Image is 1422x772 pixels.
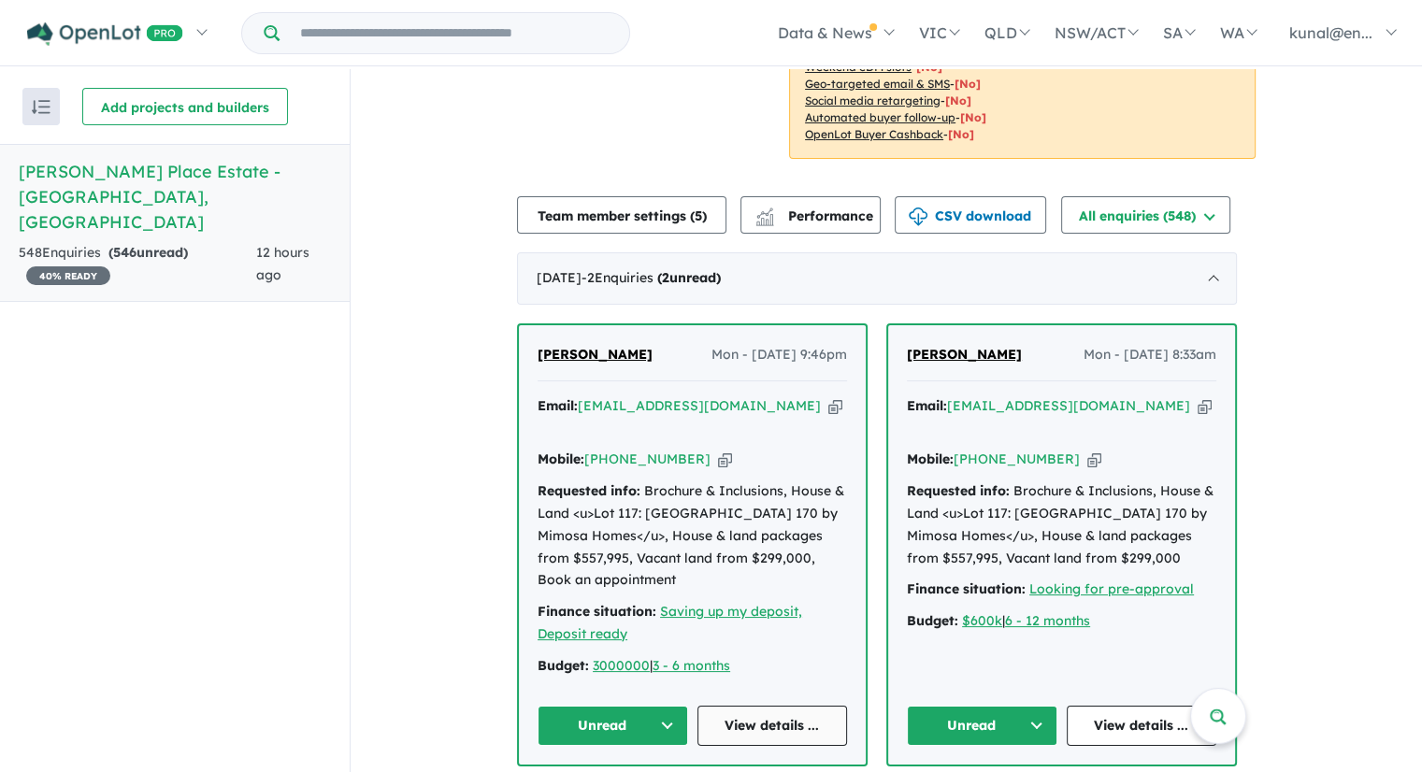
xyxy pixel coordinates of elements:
[593,657,650,674] a: 3000000
[907,612,958,629] strong: Budget:
[538,450,584,467] strong: Mobile:
[907,482,1010,499] strong: Requested info:
[538,480,847,592] div: Brochure & Inclusions, House & Land <u>Lot 117: [GEOGRAPHIC_DATA] 170 by Mimosa Homes</u>, House ...
[108,244,188,261] strong: ( unread)
[113,244,136,261] span: 546
[960,110,986,124] span: [No]
[1087,450,1101,469] button: Copy
[653,657,730,674] a: 3 - 6 months
[538,706,688,746] button: Unread
[805,127,943,141] u: OpenLot Buyer Cashback
[584,450,711,467] a: [PHONE_NUMBER]
[27,22,183,46] img: Openlot PRO Logo White
[755,214,774,226] img: bar-chart.svg
[538,655,847,678] div: |
[758,207,873,224] span: Performance
[947,397,1190,414] a: [EMAIL_ADDRESS][DOMAIN_NAME]
[909,207,927,226] img: download icon
[538,482,640,499] strong: Requested info:
[828,396,842,416] button: Copy
[538,603,656,620] strong: Finance situation:
[1067,706,1217,746] a: View details ...
[954,450,1080,467] a: [PHONE_NUMBER]
[718,450,732,469] button: Copy
[907,480,1216,569] div: Brochure & Inclusions, House & Land <u>Lot 117: [GEOGRAPHIC_DATA] 170 by Mimosa Homes</u>, House ...
[805,77,950,91] u: Geo-targeted email & SMS
[907,450,954,467] strong: Mobile:
[538,344,653,366] a: [PERSON_NAME]
[1289,23,1372,42] span: kunal@en...
[283,13,625,53] input: Try estate name, suburb, builder or developer
[82,88,288,125] button: Add projects and builders
[740,196,881,234] button: Performance
[19,242,256,287] div: 548 Enquir ies
[1029,580,1194,597] a: Looking for pre-approval
[907,706,1057,746] button: Unread
[907,610,1216,633] div: |
[948,127,974,141] span: [No]
[907,580,1026,597] strong: Finance situation:
[1084,344,1216,366] span: Mon - [DATE] 8:33am
[756,207,773,218] img: line-chart.svg
[517,252,1237,305] div: [DATE]
[945,93,971,107] span: [No]
[538,397,578,414] strong: Email:
[657,269,721,286] strong: ( unread)
[1005,612,1090,629] a: 6 - 12 months
[582,269,721,286] span: - 2 Enquir ies
[1198,396,1212,416] button: Copy
[695,207,702,224] span: 5
[907,344,1022,366] a: [PERSON_NAME]
[517,196,726,234] button: Team member settings (5)
[711,344,847,366] span: Mon - [DATE] 9:46pm
[1061,196,1230,234] button: All enquiries (548)
[256,244,309,283] span: 12 hours ago
[907,346,1022,363] span: [PERSON_NAME]
[19,159,331,235] h5: [PERSON_NAME] Place Estate - [GEOGRAPHIC_DATA] , [GEOGRAPHIC_DATA]
[895,196,1046,234] button: CSV download
[578,397,821,414] a: [EMAIL_ADDRESS][DOMAIN_NAME]
[697,706,848,746] a: View details ...
[962,612,1002,629] a: $600k
[805,93,941,107] u: Social media retargeting
[538,657,589,674] strong: Budget:
[538,603,802,642] a: Saving up my deposit, Deposit ready
[907,397,947,414] strong: Email:
[538,346,653,363] span: [PERSON_NAME]
[805,110,955,124] u: Automated buyer follow-up
[26,266,110,285] span: 40 % READY
[32,100,50,114] img: sort.svg
[955,77,981,91] span: [No]
[662,269,669,286] span: 2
